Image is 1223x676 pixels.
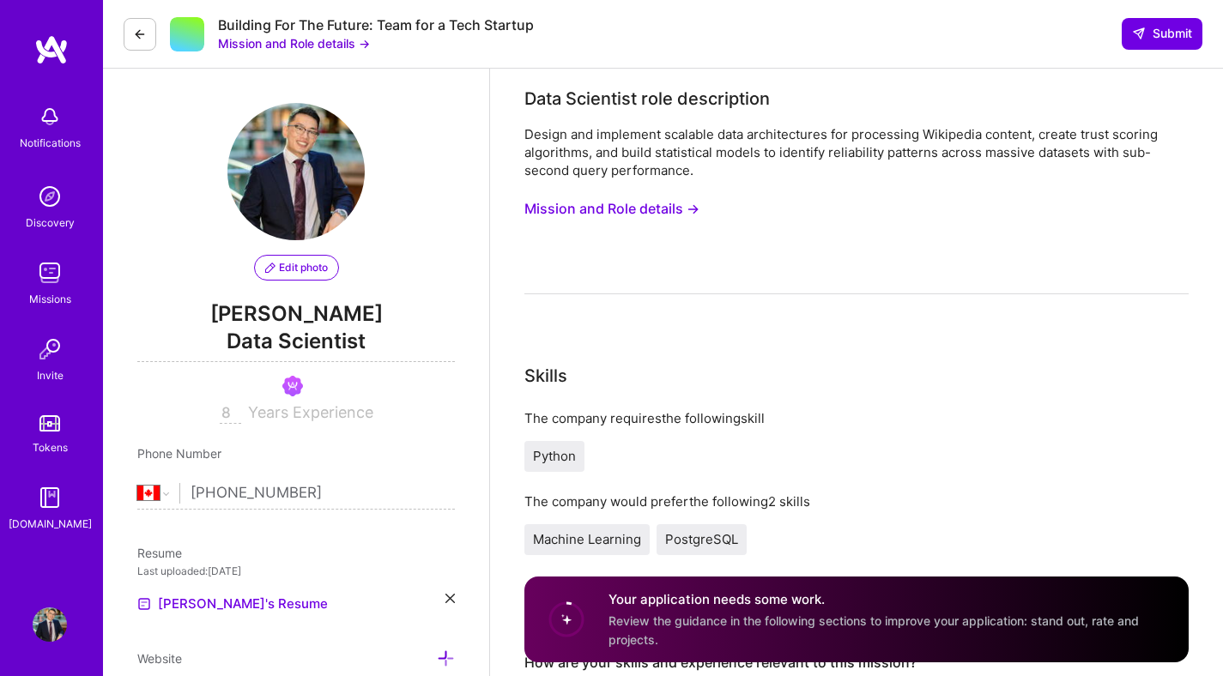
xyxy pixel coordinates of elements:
[227,103,365,240] img: User Avatar
[254,255,339,281] button: Edit photo
[524,654,1189,672] label: How are your skills and experience relevant to this mission?
[33,179,67,214] img: discovery
[33,607,67,642] img: User Avatar
[20,134,81,152] div: Notifications
[133,27,147,41] i: icon LeftArrowDark
[524,193,699,225] button: Mission and Role details →
[33,480,67,515] img: guide book
[282,376,303,396] img: Been on Mission
[137,446,221,461] span: Phone Number
[1132,25,1192,42] span: Submit
[1122,18,1202,49] button: Submit
[37,366,64,384] div: Invite
[137,327,455,362] span: Data Scientist
[137,651,182,666] span: Website
[218,16,534,34] div: Building For The Future: Team for a Tech Startup
[33,100,67,134] img: bell
[445,594,455,603] i: icon Close
[665,531,738,547] span: PostgreSQL
[137,546,182,560] span: Resume
[524,409,1189,427] div: The company requires the following skill
[533,448,576,464] span: Python
[137,301,455,327] span: [PERSON_NAME]
[9,515,92,533] div: [DOMAIN_NAME]
[33,332,67,366] img: Invite
[137,562,455,580] div: Last uploaded: [DATE]
[137,594,328,614] a: [PERSON_NAME]'s Resume
[39,415,60,432] img: tokens
[1132,27,1146,40] i: icon SendLight
[524,492,1189,510] div: The company would prefer the following 2 skills
[191,468,455,518] input: +1 (000) 000-0000
[248,403,373,421] span: Years Experience
[524,125,1189,179] div: Design and implement scalable data architectures for processing Wikipedia content, create trust s...
[29,290,71,308] div: Missions
[137,597,151,611] img: Resume
[265,260,328,275] span: Edit photo
[220,403,241,424] input: XX
[524,363,567,389] div: Skills
[34,34,69,65] img: logo
[26,214,75,232] div: Discovery
[265,263,275,273] i: icon PencilPurple
[218,34,370,52] button: Mission and Role details →
[33,256,67,290] img: teamwork
[608,591,1168,609] h4: Your application needs some work.
[533,531,641,547] span: Machine Learning
[608,614,1139,647] span: Review the guidance in the following sections to improve your application: stand out, rate and pr...
[524,86,770,112] div: Data Scientist role description
[28,607,71,642] a: User Avatar
[33,438,68,456] div: Tokens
